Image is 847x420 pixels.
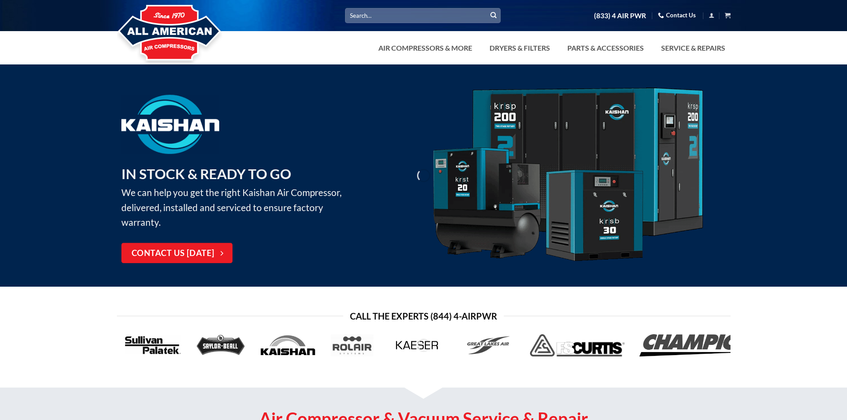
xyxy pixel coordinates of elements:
a: (833) 4 AIR PWR [594,8,646,24]
a: Parts & Accessories [562,39,649,57]
img: Kaishan [430,88,706,264]
span: Contact Us [DATE] [132,247,215,260]
a: Service & Repairs [656,39,731,57]
a: Contact Us [658,8,696,22]
a: View cart [725,10,731,21]
strong: IN STOCK & READY TO GO [121,165,291,182]
a: Dryers & Filters [484,39,555,57]
p: We can help you get the right Kaishan Air Compressor, delivered, installed and serviced to ensure... [121,163,355,230]
span: Call the Experts (844) 4-AirPwr [350,309,497,323]
button: Submit [487,9,500,22]
input: Search… [345,8,501,23]
a: Login [709,10,715,21]
img: Kaishan [121,95,219,154]
a: Contact Us [DATE] [121,243,233,264]
a: Air Compressors & More [373,39,478,57]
